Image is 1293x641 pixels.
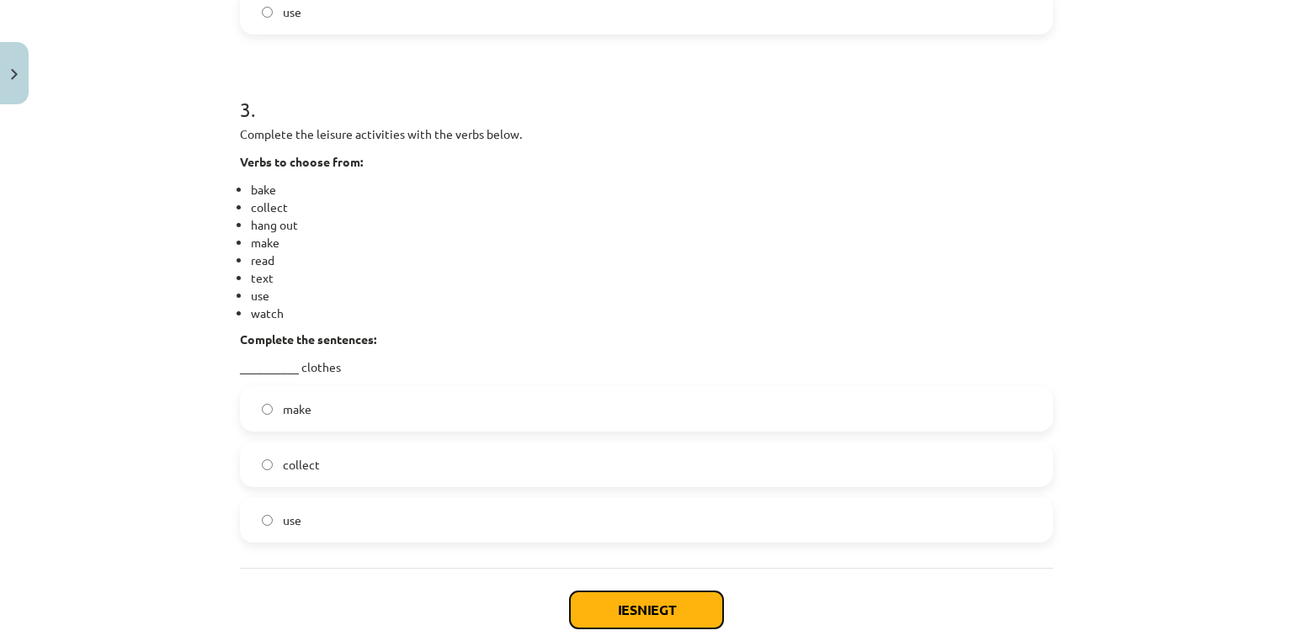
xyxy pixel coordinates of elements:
[251,199,1053,216] li: collect
[283,456,320,474] span: collect
[283,400,311,418] span: make
[251,181,1053,199] li: bake
[240,125,1053,143] p: Complete the leisure activities with the verbs below.
[240,68,1053,120] h1: 3 .
[240,154,363,169] strong: Verbs to choose from:
[251,269,1053,287] li: text
[262,404,273,415] input: make
[262,459,273,470] input: collect
[251,287,1053,305] li: use
[283,3,301,21] span: use
[240,331,376,347] strong: Complete the sentences:
[251,234,1053,252] li: make
[262,515,273,526] input: use
[11,69,18,80] img: icon-close-lesson-0947bae3869378f0d4975bcd49f059093ad1ed9edebbc8119c70593378902aed.svg
[251,305,1053,322] li: watch
[240,358,1053,376] p: __________ clothes
[251,216,1053,234] li: hang out
[251,252,1053,269] li: read
[283,511,301,529] span: use
[570,591,723,628] button: Iesniegt
[262,7,273,18] input: use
